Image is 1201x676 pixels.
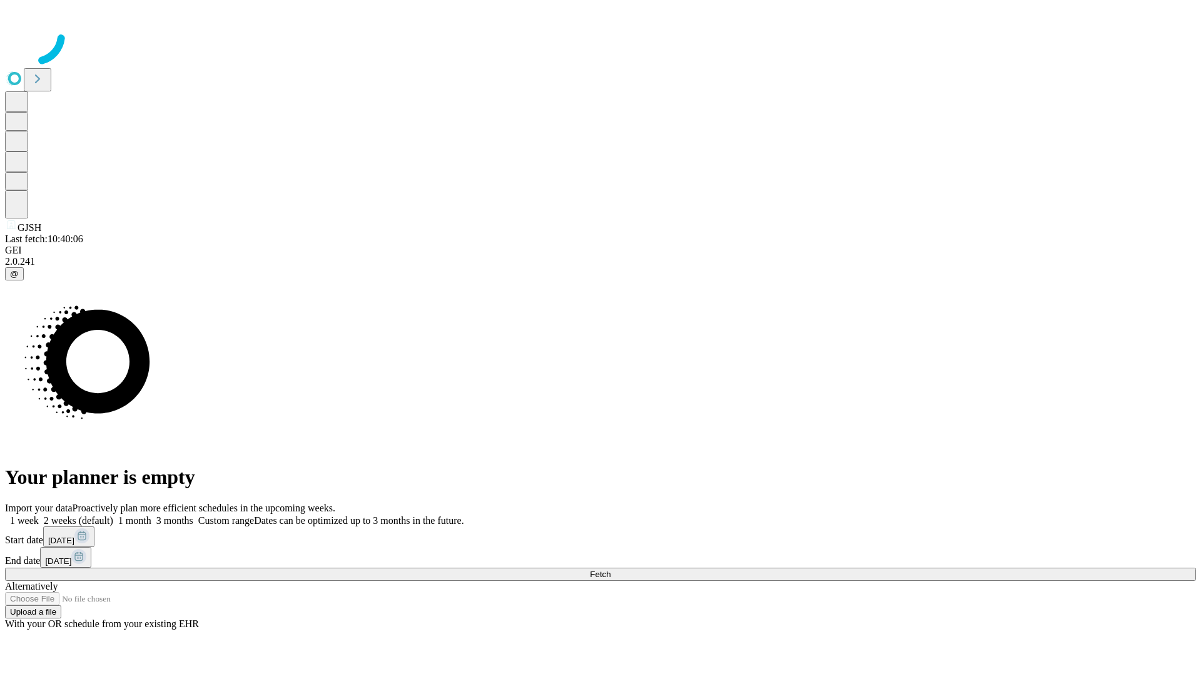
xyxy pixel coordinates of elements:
[73,503,335,513] span: Proactively plan more efficient schedules in the upcoming weeks.
[5,503,73,513] span: Import your data
[118,515,151,526] span: 1 month
[5,466,1196,489] h1: Your planner is empty
[590,570,611,579] span: Fetch
[156,515,193,526] span: 3 months
[48,536,74,545] span: [DATE]
[5,581,58,591] span: Alternatively
[198,515,254,526] span: Custom range
[5,233,83,244] span: Last fetch: 10:40:06
[10,269,19,279] span: @
[40,547,91,568] button: [DATE]
[5,526,1196,547] div: Start date
[44,515,113,526] span: 2 weeks (default)
[18,222,41,233] span: GJSH
[5,568,1196,581] button: Fetch
[5,245,1196,256] div: GEI
[254,515,464,526] span: Dates can be optimized up to 3 months in the future.
[5,605,61,618] button: Upload a file
[5,256,1196,267] div: 2.0.241
[5,267,24,280] button: @
[43,526,94,547] button: [DATE]
[10,515,39,526] span: 1 week
[5,547,1196,568] div: End date
[5,618,199,629] span: With your OR schedule from your existing EHR
[45,556,71,566] span: [DATE]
